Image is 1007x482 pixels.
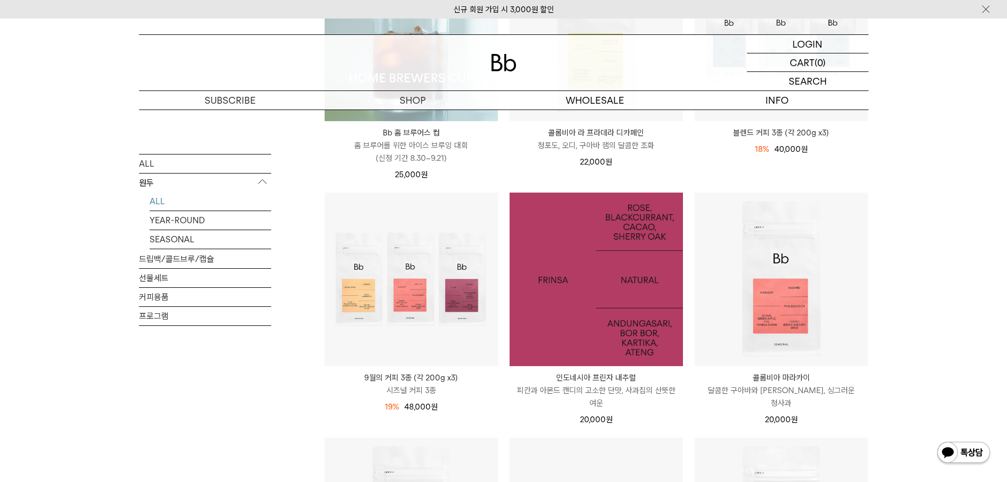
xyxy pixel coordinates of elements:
p: CART [790,53,815,71]
img: 카카오톡 채널 1:1 채팅 버튼 [936,441,991,466]
a: 프로그램 [139,306,271,325]
a: 인도네시아 프린자 내추럴 [510,193,683,366]
p: 청포도, 오디, 구아바 잼의 달콤한 조화 [510,139,683,152]
p: 달콤한 구아바와 [PERSON_NAME], 싱그러운 청사과 [695,384,868,410]
span: 원 [791,415,798,424]
a: 인도네시아 프린자 내추럴 피칸과 아몬드 캔디의 고소한 단맛, 사과칩의 산뜻한 여운 [510,371,683,410]
a: 선물세트 [139,268,271,287]
img: 9월의 커피 3종 (각 200g x3) [325,193,498,366]
a: 블렌드 커피 3종 (각 200g x3) [695,126,868,139]
a: CART (0) [747,53,869,72]
span: 25,000 [395,170,428,179]
span: 48,000 [404,402,438,412]
a: 9월의 커피 3종 (각 200g x3) 시즈널 커피 3종 [325,371,498,397]
img: 콜롬비아 마라카이 [695,193,868,366]
a: 커피용품 [139,287,271,306]
a: Bb 홈 브루어스 컵 홈 브루어를 위한 아이스 브루잉 대회(신청 기간 8.30~9.21) [325,126,498,165]
p: 콜롬비아 라 프라데라 디카페인 [510,126,683,139]
a: ALL [150,192,271,210]
span: 원 [431,402,438,412]
a: 콜롬비아 마라카이 달콤한 구아바와 [PERSON_NAME], 싱그러운 청사과 [695,371,868,410]
span: 원 [605,157,612,167]
span: 20,000 [580,415,613,424]
p: SEARCH [789,72,827,90]
span: 원 [801,144,808,154]
span: 22,000 [580,157,612,167]
div: 19% [385,401,399,413]
a: SUBSCRIBE [139,91,321,110]
span: 40,000 [774,144,808,154]
a: YEAR-ROUND [150,211,271,229]
div: 18% [755,143,769,156]
span: 원 [421,170,428,179]
p: 피칸과 아몬드 캔디의 고소한 단맛, 사과칩의 산뜻한 여운 [510,384,683,410]
p: 시즈널 커피 3종 [325,384,498,397]
img: 1000000483_add2_080.jpg [510,193,683,366]
a: 드립백/콜드브루/캡슐 [139,249,271,268]
a: SHOP [321,91,504,110]
p: INFO [686,91,869,110]
a: ALL [139,154,271,172]
a: 신규 회원 가입 시 3,000원 할인 [454,5,554,14]
a: LOGIN [747,35,869,53]
p: (0) [815,53,826,71]
a: SEASONAL [150,230,271,248]
p: 콜롬비아 마라카이 [695,371,868,384]
a: 콜롬비아 라 프라데라 디카페인 청포도, 오디, 구아바 잼의 달콤한 조화 [510,126,683,152]
img: 로고 [491,54,516,71]
p: WHOLESALE [504,91,686,110]
p: 인도네시아 프린자 내추럴 [510,371,683,384]
p: 원두 [139,173,271,192]
p: 홈 브루어를 위한 아이스 브루잉 대회 (신청 기간 8.30~9.21) [325,139,498,165]
p: Bb 홈 브루어스 컵 [325,126,498,139]
p: 9월의 커피 3종 (각 200g x3) [325,371,498,384]
span: 원 [606,415,613,424]
p: LOGIN [792,35,823,53]
span: 20,000 [765,415,798,424]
